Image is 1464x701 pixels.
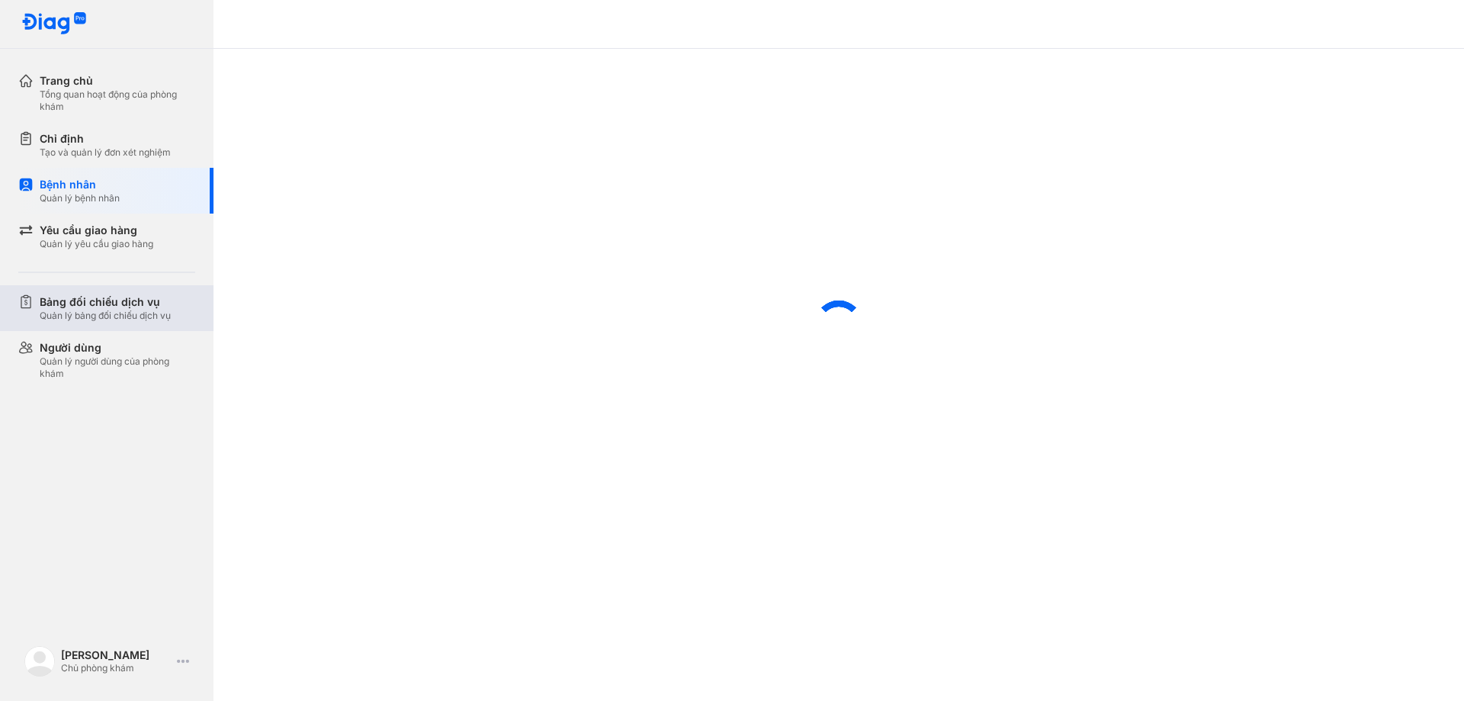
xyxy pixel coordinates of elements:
[40,131,171,146] div: Chỉ định
[40,340,195,355] div: Người dùng
[40,177,120,192] div: Bệnh nhân
[40,88,195,113] div: Tổng quan hoạt động của phòng khám
[40,192,120,204] div: Quản lý bệnh nhân
[61,662,171,674] div: Chủ phòng khám
[40,223,153,238] div: Yêu cầu giao hàng
[40,238,153,250] div: Quản lý yêu cầu giao hàng
[61,648,171,662] div: [PERSON_NAME]
[40,146,171,159] div: Tạo và quản lý đơn xét nghiệm
[24,646,55,677] img: logo
[40,355,195,380] div: Quản lý người dùng của phòng khám
[40,294,171,310] div: Bảng đối chiếu dịch vụ
[21,12,87,36] img: logo
[40,73,195,88] div: Trang chủ
[40,310,171,322] div: Quản lý bảng đối chiếu dịch vụ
